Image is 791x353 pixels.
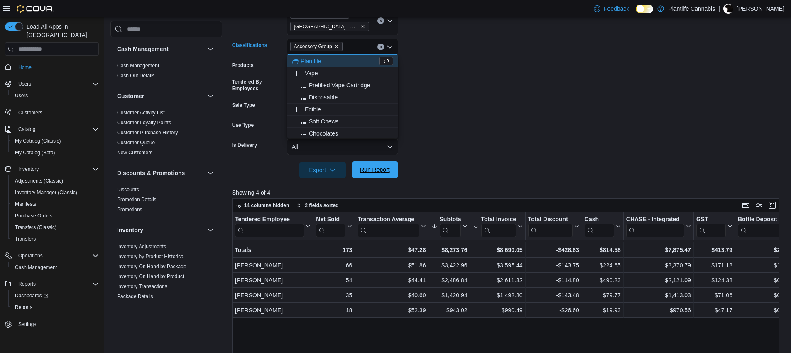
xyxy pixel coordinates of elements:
[287,67,398,79] button: Vape
[15,251,99,261] span: Operations
[309,81,370,89] span: Prefilled Vape Cartridge
[235,216,304,237] div: Tendered Employee
[12,262,60,272] a: Cash Management
[12,262,99,272] span: Cash Management
[290,22,369,31] span: Calgary - Mahogany Market
[117,45,204,53] button: Cash Management
[15,279,39,289] button: Reports
[12,291,51,301] a: Dashboards
[12,291,99,301] span: Dashboards
[12,234,99,244] span: Transfers
[431,291,467,301] div: $1,420.94
[287,104,398,116] button: Edible
[696,216,726,224] div: GST
[8,198,102,210] button: Manifests
[18,252,43,259] span: Operations
[235,216,311,237] button: Tendered Employee
[473,291,522,301] div: $1,492.80
[117,187,139,193] a: Discounts
[15,138,61,144] span: My Catalog (Classic)
[117,92,204,100] button: Customer
[15,224,56,231] span: Transfers (Classic)
[15,79,34,89] button: Users
[15,319,39,329] a: Settings
[316,216,352,237] button: Net Sold
[738,291,789,301] div: $0.80
[431,261,467,271] div: $3,422.96
[316,276,352,286] div: 54
[2,250,102,262] button: Operations
[287,79,398,91] button: Prefilled Vape Cartridge
[117,45,169,53] h3: Cash Management
[590,0,632,17] a: Feedback
[117,196,157,203] span: Promotion Details
[15,279,99,289] span: Reports
[117,226,204,234] button: Inventory
[244,202,289,209] span: 14 columns hidden
[117,207,142,212] a: Promotions
[12,136,99,146] span: My Catalog (Classic)
[431,245,467,255] div: $8,273.76
[12,199,39,209] a: Manifests
[18,166,39,173] span: Inventory
[585,291,621,301] div: $79.77
[528,276,579,286] div: -$114.80
[585,306,621,316] div: $19.93
[233,200,293,210] button: 14 columns hidden
[15,62,99,72] span: Home
[235,276,311,286] div: [PERSON_NAME]
[668,4,715,14] p: Plantlife Cannabis
[117,140,155,146] a: Customer Queue
[18,126,35,133] span: Catalog
[696,261,732,271] div: $171.18
[15,304,32,311] span: Reports
[18,81,31,87] span: Users
[117,263,186,270] span: Inventory On Hand by Package
[12,136,64,146] a: My Catalog (Classic)
[316,216,345,224] div: Net Sold
[117,63,159,69] a: Cash Management
[12,91,31,101] a: Users
[232,42,267,49] label: Classifications
[117,169,185,177] h3: Discounts & Promotions
[585,216,614,224] div: Cash
[18,109,42,116] span: Customers
[117,120,171,126] a: Customer Loyalty Points
[12,188,81,197] a: Inventory Manager (Classic)
[15,164,42,174] button: Inventory
[117,109,165,116] span: Customer Activity List
[626,216,684,237] div: CHASE - Integrated
[15,251,46,261] button: Operations
[636,5,653,13] input: Dark Mode
[358,245,426,255] div: $47.28
[117,274,184,279] a: Inventory On Hand by Product
[15,124,99,134] span: Catalog
[358,261,426,271] div: $51.86
[741,200,751,210] button: Keyboard shortcuts
[117,129,178,136] span: Customer Purchase History
[305,105,321,114] span: Edible
[626,245,691,255] div: $7,875.47
[316,216,345,237] div: Net Sold
[117,130,178,136] a: Customer Purchase History
[15,124,39,134] button: Catalog
[232,188,785,197] p: Showing 4 of 4
[15,178,63,184] span: Adjustments (Classic)
[117,264,186,269] a: Inventory On Hand by Package
[309,129,338,138] span: Chocolates
[117,293,153,300] span: Package Details
[23,22,99,39] span: Load All Apps in [GEOGRAPHIC_DATA]
[15,62,35,72] a: Home
[360,165,390,174] span: Run Report
[12,234,39,244] a: Transfers
[206,168,216,178] button: Discounts & Promotions
[352,161,398,178] button: Run Report
[8,210,102,222] button: Purchase Orders
[12,211,99,221] span: Purchase Orders
[528,216,572,237] div: Total Discount
[15,107,99,118] span: Customers
[117,110,165,116] a: Customer Activity List
[235,291,311,301] div: [PERSON_NAME]
[358,216,426,237] button: Transaction Average
[334,44,339,49] button: Remove Accessory Group from selection in this group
